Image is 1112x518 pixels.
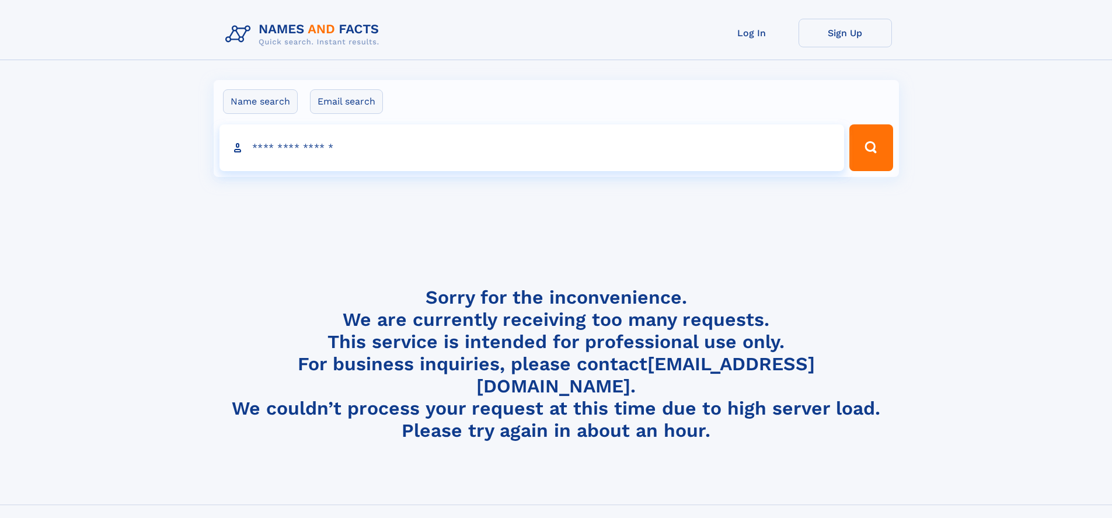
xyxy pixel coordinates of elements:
[221,19,389,50] img: Logo Names and Facts
[476,353,815,397] a: [EMAIL_ADDRESS][DOMAIN_NAME]
[849,124,893,171] button: Search Button
[310,89,383,114] label: Email search
[799,19,892,47] a: Sign Up
[221,286,892,442] h4: Sorry for the inconvenience. We are currently receiving too many requests. This service is intend...
[705,19,799,47] a: Log In
[223,89,298,114] label: Name search
[219,124,845,171] input: search input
